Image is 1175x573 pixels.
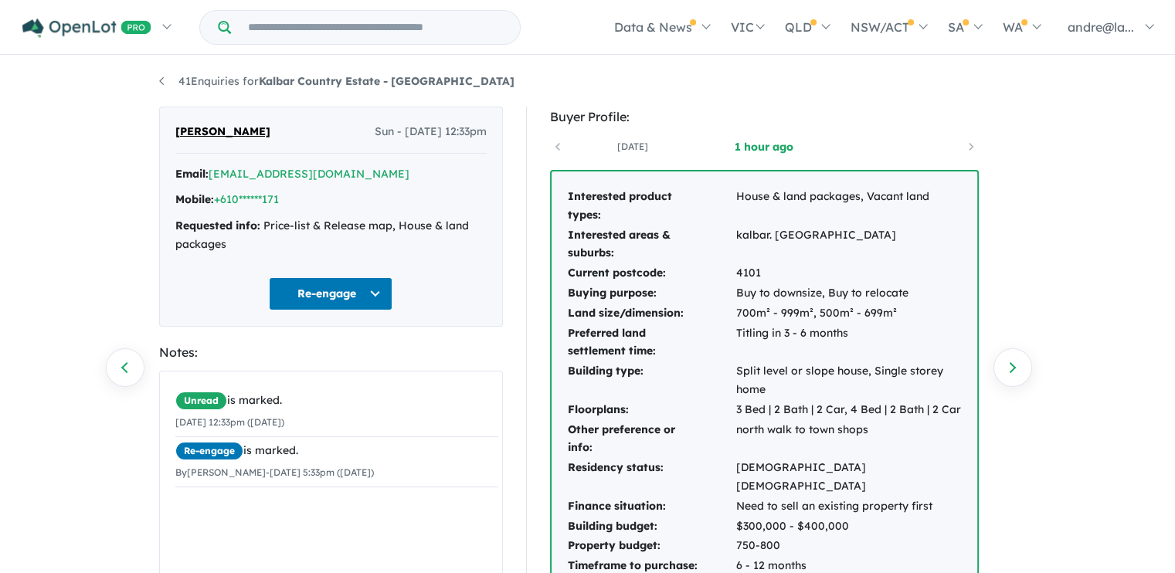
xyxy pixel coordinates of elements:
td: $300,000 - $400,000 [735,517,962,537]
td: Preferred land settlement time: [567,324,735,362]
td: 4101 [735,263,962,283]
div: is marked. [175,442,498,460]
div: Notes: [159,342,503,363]
small: [DATE] 12:33pm ([DATE]) [175,416,284,428]
a: 1 hour ago [698,139,830,154]
strong: Requested info: [175,219,260,232]
button: Re-engage [269,277,392,310]
div: Buyer Profile: [550,107,979,127]
a: [EMAIL_ADDRESS][DOMAIN_NAME] [209,167,409,181]
input: Try estate name, suburb, builder or developer [234,11,517,44]
div: is marked. [175,392,498,410]
strong: Kalbar Country Estate - [GEOGRAPHIC_DATA] [259,74,514,88]
td: Floorplans: [567,400,735,420]
strong: Mobile: [175,192,214,206]
span: [PERSON_NAME] [175,123,270,141]
div: Price-list & Release map, House & land packages [175,217,487,254]
td: Interested areas & suburbs: [567,225,735,264]
td: Property budget: [567,536,735,556]
td: Need to sell an existing property first [735,497,962,517]
td: Other preference or info: [567,420,735,459]
td: Building type: [567,361,735,400]
a: [DATE] [567,139,698,154]
a: 41Enquiries forKalbar Country Estate - [GEOGRAPHIC_DATA] [159,74,514,88]
td: kalbar. [GEOGRAPHIC_DATA] [735,225,962,264]
td: Land size/dimension: [567,303,735,324]
td: 750-800 [735,536,962,556]
small: By [PERSON_NAME] - [DATE] 5:33pm ([DATE]) [175,466,374,478]
td: 700m² - 999m², 500m² - 699m² [735,303,962,324]
td: Interested product types: [567,187,735,225]
td: Split level or slope house, Single storey home [735,361,962,400]
td: Buying purpose: [567,283,735,303]
span: Sun - [DATE] 12:33pm [375,123,487,141]
span: Re-engage [175,442,243,460]
td: House & land packages, Vacant land [735,187,962,225]
td: [DEMOGRAPHIC_DATA] [DEMOGRAPHIC_DATA] [735,458,962,497]
td: north walk to town shops [735,420,962,459]
td: Buy to downsize, Buy to relocate [735,283,962,303]
td: Titling in 3 - 6 months [735,324,962,362]
td: Current postcode: [567,263,735,283]
strong: Email: [175,167,209,181]
img: Openlot PRO Logo White [22,19,151,38]
td: 3 Bed | 2 Bath | 2 Car, 4 Bed | 2 Bath | 2 Car [735,400,962,420]
nav: breadcrumb [159,73,1017,91]
span: andre@la... [1068,19,1134,35]
td: Residency status: [567,458,735,497]
td: Building budget: [567,517,735,537]
span: Unread [175,392,227,410]
td: Finance situation: [567,497,735,517]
